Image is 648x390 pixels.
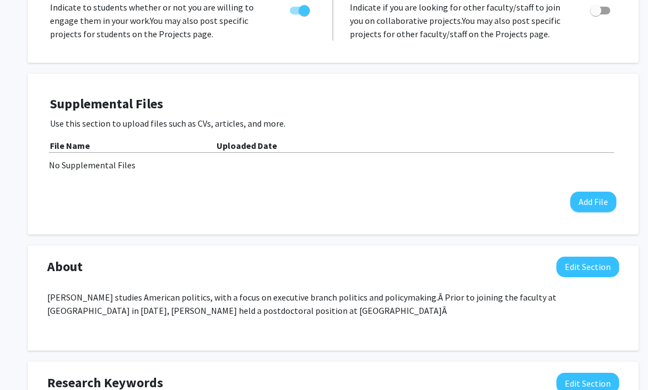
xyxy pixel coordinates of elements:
p: Use this section to upload files such as CVs, articles, and more. [50,117,616,130]
button: Edit About [556,257,619,277]
div: Toggle [285,1,316,17]
h4: Supplemental Files [50,96,616,112]
span: About [47,257,83,277]
div: No Supplemental Files [49,158,617,172]
p: Indicate to students whether or not you are willing to engage them in your work. You may also pos... [50,1,269,41]
p: Indicate if you are looking for other faculty/staff to join you on collaborative projects. You ma... [350,1,569,41]
b: File Name [50,140,90,151]
b: Uploaded Date [217,140,277,151]
div: [PERSON_NAME] studies American politics, with a focus on executive branch politics and policymaki... [47,291,619,339]
iframe: Chat [8,340,47,382]
div: Toggle [586,1,616,17]
button: Add File [570,192,616,212]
